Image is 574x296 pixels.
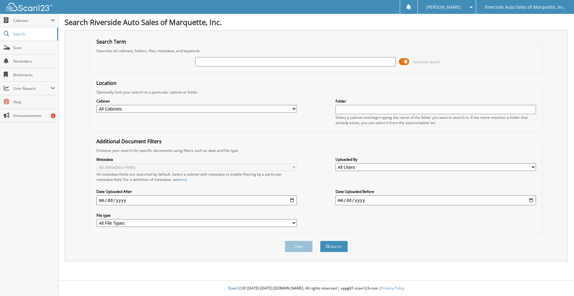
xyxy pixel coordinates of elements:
[65,17,568,27] h1: Search Riverside Auto Sales of Marquette, Inc.
[426,5,461,9] span: [PERSON_NAME]
[96,172,297,182] div: All metadata fields are searched by default. Select a cabinet with metadata to enable filtering b...
[96,157,297,162] label: Metadata
[320,241,348,252] button: Search
[13,113,55,118] span: Announcements
[336,115,536,125] div: Select a cabinet and begin typing the name of the folder you want to search in. If the name match...
[93,138,165,145] legend: Additional Document Filters
[336,195,536,205] input: end
[485,5,565,9] span: Riverside Auto Sales of Marquette, Inc.
[93,38,129,45] legend: Search Term
[13,86,51,91] span: User Reports
[51,113,56,118] div: 1
[13,59,55,64] span: Reminders
[96,213,297,218] label: File type
[13,31,54,37] span: Search
[58,281,574,296] div: © [DATE]-[DATE] [DOMAIN_NAME]. All rights reserved | appg01-scan123-com |
[381,286,404,291] a: Privacy Policy
[13,72,55,77] span: Bookmarks
[336,157,536,162] label: Uploaded By
[6,3,53,11] img: scan123-logo-white.svg
[93,48,539,53] div: Searches all cabinets, folders, files, metadata, and keywords
[179,177,187,182] a: here
[413,60,440,64] span: Advanced Search
[228,286,243,291] span: Scan123
[336,98,536,104] label: Folder
[13,18,51,23] span: Cabinets
[96,98,297,104] label: Cabinet
[13,99,55,105] span: Help
[93,148,539,153] div: Enhance your search for specific documents using filters such as date and file type.
[285,241,313,252] button: Clear
[96,189,297,194] label: Date Uploaded After
[13,45,55,50] span: Scan
[96,195,297,205] input: start
[93,80,120,86] legend: Location
[93,90,539,95] div: Optionally limit your search to a particular cabinet or folder
[336,189,536,194] label: Date Uploaded Before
